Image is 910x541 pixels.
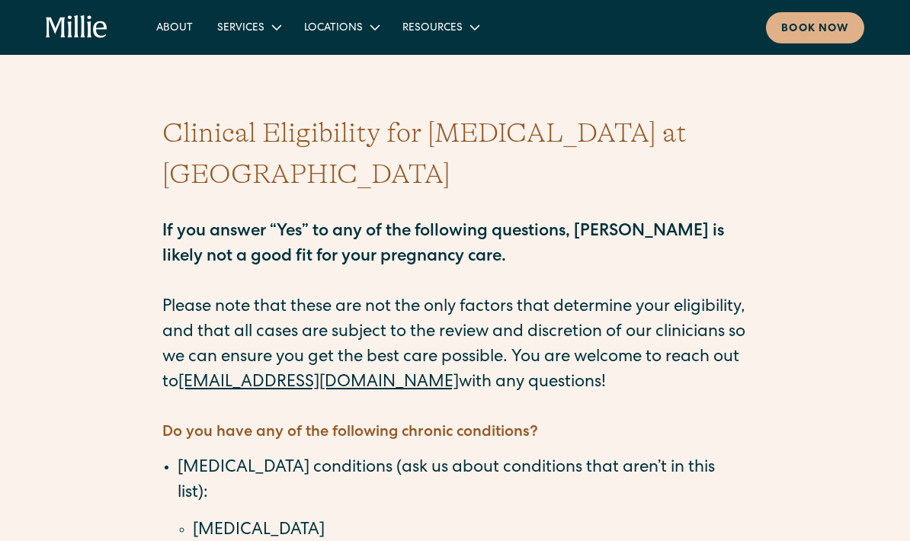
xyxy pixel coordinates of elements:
[390,14,490,40] div: Resources
[144,14,205,40] a: About
[162,113,748,195] h1: Clinical Eligibility for [MEDICAL_DATA] at [GEOGRAPHIC_DATA]
[205,14,292,40] div: Services
[402,21,463,37] div: Resources
[292,14,390,40] div: Locations
[162,396,748,421] p: ‍
[46,15,107,40] a: home
[162,224,724,266] strong: If you answer “Yes” to any of the following questions, [PERSON_NAME] is likely not a good fit for...
[766,12,864,43] a: Book now
[781,21,849,37] div: Book now
[162,425,538,440] strong: Do you have any of the following chronic conditions?
[178,375,459,392] a: [EMAIL_ADDRESS][DOMAIN_NAME]
[162,195,748,396] p: Please note that these are not the only factors that determine your eligibility, and that all cas...
[304,21,363,37] div: Locations
[217,21,264,37] div: Services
